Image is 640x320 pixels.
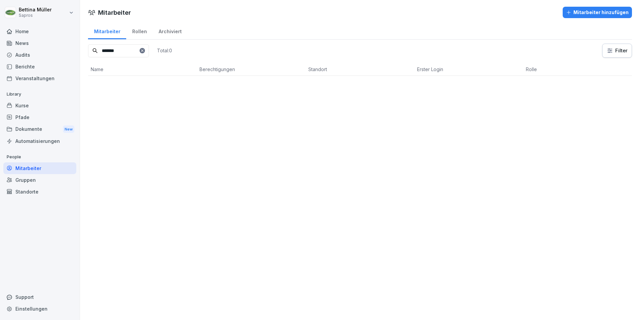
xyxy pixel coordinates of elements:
a: Mitarbeiter [3,162,76,174]
a: Archiviert [153,22,187,39]
a: Rollen [126,22,153,39]
a: Home [3,25,76,37]
th: Standort [306,63,414,76]
a: Standorte [3,186,76,198]
p: Total: 0 [157,47,172,54]
a: DokumenteNew [3,123,76,136]
a: Veranstaltungen [3,72,76,84]
h1: Mitarbeiter [98,8,131,17]
p: People [3,152,76,162]
button: Filter [603,44,632,57]
div: Filter [607,47,628,54]
a: Berichte [3,61,76,72]
th: Rolle [523,63,632,76]
p: Library [3,89,76,100]
a: Mitarbeiter [88,22,126,39]
a: Gruppen [3,174,76,186]
div: New [63,125,74,133]
a: News [3,37,76,49]
th: Berechtigungen [197,63,306,76]
button: Mitarbeiter hinzufügen [563,7,632,18]
th: Name [88,63,197,76]
a: Kurse [3,100,76,111]
a: Einstellungen [3,303,76,315]
p: Sapros [19,13,52,18]
a: Pfade [3,111,76,123]
p: Bettina Müller [19,7,52,13]
a: Automatisierungen [3,135,76,147]
th: Erster Login [414,63,523,76]
div: Support [3,291,76,303]
div: Dokumente [3,123,76,136]
a: Audits [3,49,76,61]
div: Mitarbeiter hinzufügen [566,9,629,16]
